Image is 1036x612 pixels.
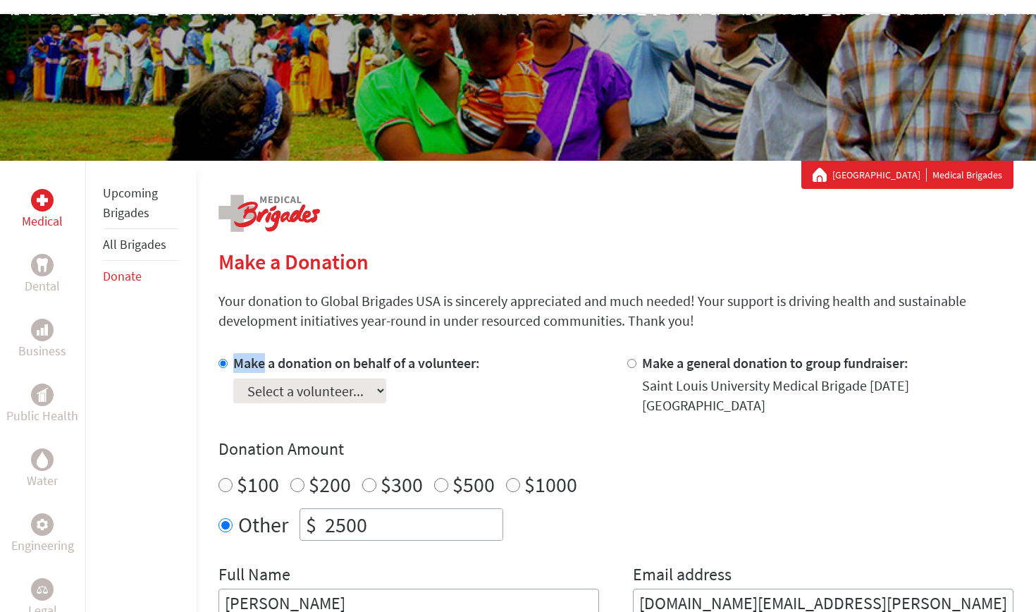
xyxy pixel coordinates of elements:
[381,471,423,498] label: $300
[31,384,54,406] div: Public Health
[524,471,577,498] label: $1000
[22,212,63,231] p: Medical
[633,563,732,589] label: Email address
[31,448,54,471] div: Water
[11,513,74,556] a: EngineeringEngineering
[218,563,290,589] label: Full Name
[6,384,78,426] a: Public HealthPublic Health
[300,509,322,540] div: $
[218,438,1013,460] h4: Donation Amount
[322,509,502,540] input: Enter Amount
[103,229,179,261] li: All Brigades
[18,341,66,361] p: Business
[37,585,48,594] img: Legal Empowerment
[25,276,60,296] p: Dental
[233,354,480,372] label: Make a donation on behalf of a volunteer:
[309,471,351,498] label: $200
[11,536,74,556] p: Engineering
[452,471,495,498] label: $500
[218,249,1013,274] h2: Make a Donation
[27,448,58,491] a: WaterWater
[37,324,48,336] img: Business
[31,319,54,341] div: Business
[37,451,48,467] img: Water
[642,376,1013,415] div: Saint Louis University Medical Brigade [DATE] [GEOGRAPHIC_DATA]
[37,258,48,271] img: Dental
[238,508,288,541] label: Other
[832,168,927,182] a: [GEOGRAPHIC_DATA]
[22,189,63,231] a: MedicalMedical
[37,388,48,402] img: Public Health
[103,261,179,292] li: Donate
[31,578,54,601] div: Legal Empowerment
[31,254,54,276] div: Dental
[103,268,142,284] a: Donate
[237,471,279,498] label: $100
[37,195,48,206] img: Medical
[103,236,166,252] a: All Brigades
[103,178,179,229] li: Upcoming Brigades
[642,354,908,372] label: Make a general donation to group fundraiser:
[31,189,54,212] div: Medical
[25,254,60,296] a: DentalDental
[37,519,48,530] img: Engineering
[813,168,1002,182] div: Medical Brigades
[31,513,54,536] div: Engineering
[218,195,320,232] img: logo-medical.png
[27,471,58,491] p: Water
[6,406,78,426] p: Public Health
[103,185,158,221] a: Upcoming Brigades
[218,291,1013,331] p: Your donation to Global Brigades USA is sincerely appreciated and much needed! Your support is dr...
[18,319,66,361] a: BusinessBusiness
